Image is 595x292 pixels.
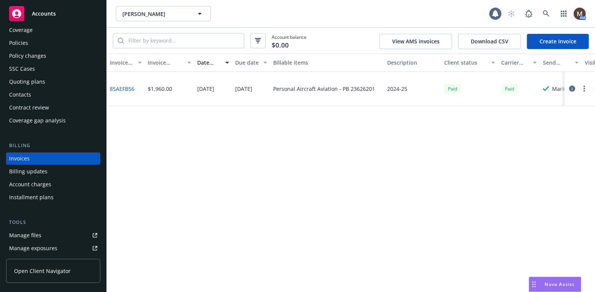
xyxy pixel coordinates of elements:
[9,76,45,88] div: Quoting plans
[6,63,100,75] a: SSC Cases
[116,6,211,21] button: [PERSON_NAME]
[380,34,452,49] button: View AMS invoices
[444,59,487,67] div: Client status
[235,59,259,67] div: Due date
[9,152,30,165] div: Invoices
[9,37,28,49] div: Policies
[110,59,133,67] div: Invoice ID
[552,85,579,93] div: Marked as sent
[9,242,57,254] div: Manage exposures
[6,191,100,203] a: Installment plans
[14,267,71,275] span: Open Client Navigator
[9,89,31,101] div: Contacts
[9,24,33,36] div: Coverage
[235,85,252,93] div: [DATE]
[197,85,214,93] div: [DATE]
[6,3,100,24] a: Accounts
[32,11,56,17] span: Accounts
[545,281,575,287] span: Nova Assist
[444,84,461,94] div: Paid
[527,34,589,49] a: Create Invoice
[145,54,194,72] button: Invoice amount
[9,229,41,241] div: Manage files
[9,63,35,75] div: SSC Cases
[6,37,100,49] a: Policies
[574,8,586,20] img: photo
[9,102,49,114] div: Contract review
[540,54,582,72] button: Send result
[556,6,571,21] a: Switch app
[122,10,188,18] span: [PERSON_NAME]
[387,59,438,67] div: Description
[6,76,100,88] a: Quoting plans
[6,165,100,178] a: Billing updates
[272,40,289,50] span: $0.00
[110,85,135,93] a: 85AEFB56
[529,277,581,292] button: Nova Assist
[194,54,232,72] button: Date issued
[501,84,518,94] div: Paid
[6,178,100,190] a: Account charges
[9,178,51,190] div: Account charges
[504,6,519,21] a: Start snowing
[6,102,100,114] a: Contract review
[6,50,100,62] a: Policy changes
[6,219,100,226] div: Tools
[9,165,47,178] div: Billing updates
[9,50,46,62] div: Policy changes
[197,59,221,67] div: Date issued
[124,33,244,48] input: Filter by keyword...
[521,6,536,21] a: Report a Bug
[6,152,100,165] a: Invoices
[441,54,498,72] button: Client status
[273,85,375,93] div: Personal Aircraft Aviation - PB 23626201
[539,6,554,21] a: Search
[273,59,381,67] div: Billable items
[232,54,270,72] button: Due date
[501,59,529,67] div: Carrier status
[9,114,66,127] div: Coverage gap analysis
[6,114,100,127] a: Coverage gap analysis
[6,142,100,149] div: Billing
[529,277,539,292] div: Drag to move
[458,34,521,49] button: Download CSV
[543,59,570,67] div: Send result
[387,85,407,93] div: 2024-25
[270,54,384,72] button: Billable items
[118,38,124,44] svg: Search
[9,191,54,203] div: Installment plans
[6,89,100,101] a: Contacts
[272,34,307,48] span: Account balance
[6,242,100,254] a: Manage exposures
[148,59,183,67] div: Invoice amount
[148,85,172,93] div: $1,960.00
[6,229,100,241] a: Manage files
[107,54,145,72] button: Invoice ID
[384,54,441,72] button: Description
[498,54,540,72] button: Carrier status
[6,24,100,36] a: Coverage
